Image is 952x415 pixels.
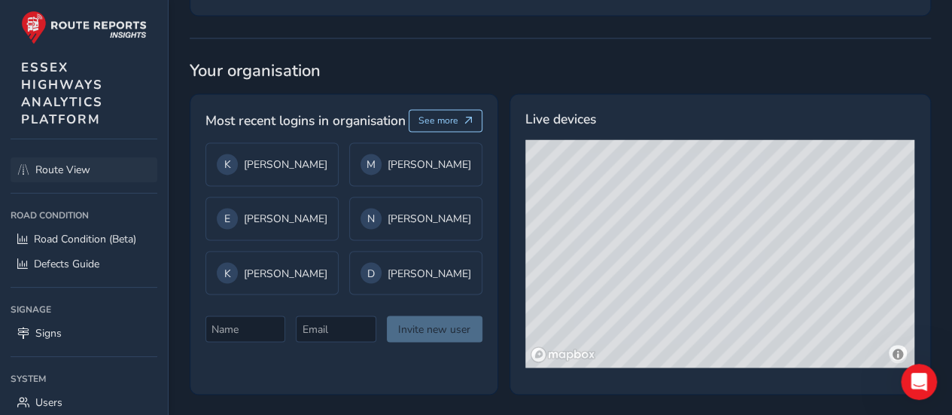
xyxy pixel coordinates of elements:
textarea: Message… [13,268,288,294]
a: here [172,156,196,168]
input: Name [205,316,285,342]
span: E [224,212,230,226]
span: Live devices [525,109,596,129]
button: Send a message… [258,294,282,318]
div: Close [264,6,291,33]
span: Defects Guide [34,257,99,271]
button: Emoji picker [23,300,35,312]
span: M [367,157,376,172]
span: K [224,266,231,280]
input: Email [296,316,376,342]
div: We have articles which will help you get started, check them out 😊 [24,140,235,169]
img: rr logo [21,11,147,44]
a: Users [11,390,157,415]
a: Road Condition (Beta) [11,227,157,252]
div: Welcome to Route Reports! [24,118,235,133]
iframe: Intercom live chat [901,364,937,400]
button: Home [236,6,264,35]
div: Profile image for Route-Reports [43,8,67,32]
div: System [11,368,157,390]
span: K [224,157,231,172]
a: Defects Guide [11,252,157,276]
button: See more [409,109,483,132]
div: Signage [11,298,157,321]
button: Gif picker [47,300,59,312]
div: [PERSON_NAME] [217,154,327,175]
div: [PERSON_NAME] [360,208,471,229]
div: [PERSON_NAME] [360,262,471,283]
p: Active 2h ago [73,19,140,34]
div: Route-Reports says… [12,87,289,264]
h1: Route-Reports [73,8,159,19]
div: Route-Reports • 5m ago [24,233,135,243]
span: See more [418,114,458,127]
span: Your organisation [190,60,931,82]
a: Route View [11,157,157,182]
div: Hi [PERSON_NAME],Welcome to Route Reports!We have articles which will help you get started, check... [12,87,247,230]
div: If you need any help, respond to this message and a member of our team will reach out. [24,177,235,221]
div: Road Condition [11,204,157,227]
span: Most recent logins in organisation [205,111,406,130]
span: Route View [35,163,90,177]
div: [PERSON_NAME] [360,154,471,175]
span: ESSEX HIGHWAYS ANALYTICS PLATFORM [21,59,103,128]
span: Signs [35,326,62,340]
button: go back [10,6,38,35]
span: D [367,266,375,280]
div: [PERSON_NAME] [217,262,327,283]
div: [PERSON_NAME] [217,208,327,229]
div: Hi [PERSON_NAME], [24,96,235,111]
a: Signs [11,321,157,346]
span: Users [35,395,62,410]
span: Road Condition (Beta) [34,232,136,246]
button: Start recording [96,300,108,312]
button: Upload attachment [71,300,84,312]
span: N [367,212,375,226]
